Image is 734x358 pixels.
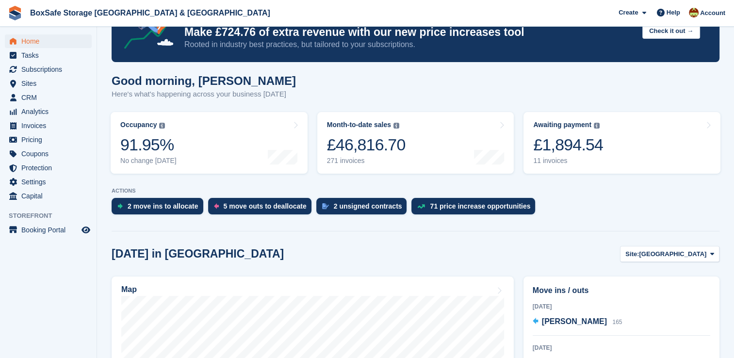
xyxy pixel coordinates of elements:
[5,77,92,90] a: menu
[5,34,92,48] a: menu
[5,161,92,175] a: menu
[327,135,406,155] div: £46,816.70
[111,112,308,174] a: Occupancy 91.95% No change [DATE]
[5,105,92,118] a: menu
[322,203,329,209] img: contract_signature_icon-13c848040528278c33f63329250d36e43548de30e8caae1d1a13099fd9432cc5.svg
[112,89,296,100] p: Here's what's happening across your business [DATE]
[120,135,177,155] div: 91.95%
[5,119,92,132] a: menu
[5,91,92,104] a: menu
[214,203,219,209] img: move_outs_to_deallocate_icon-f764333ba52eb49d3ac5e1228854f67142a1ed5810a6f6cc68b1a99e826820c5.svg
[21,133,80,146] span: Pricing
[542,317,607,325] span: [PERSON_NAME]
[533,302,710,311] div: [DATE]
[533,343,710,352] div: [DATE]
[80,224,92,236] a: Preview store
[21,119,80,132] span: Invoices
[21,223,80,237] span: Booking Portal
[5,49,92,62] a: menu
[620,246,719,262] button: Site: [GEOGRAPHIC_DATA]
[689,8,699,17] img: Kim
[120,121,157,129] div: Occupancy
[224,202,307,210] div: 5 move outs to deallocate
[417,204,425,209] img: price_increase_opportunities-93ffe204e8149a01c8c9dc8f82e8f89637d9d84a8eef4429ea346261dce0b2c0.svg
[316,198,412,219] a: 2 unsigned contracts
[5,223,92,237] a: menu
[393,123,399,129] img: icon-info-grey-7440780725fd019a000dd9b08b2336e03edf1995a4989e88bcd33f0948082b44.svg
[612,319,622,325] span: 165
[9,211,97,221] span: Storefront
[21,91,80,104] span: CRM
[121,285,137,294] h2: Map
[112,188,719,194] p: ACTIONS
[21,175,80,189] span: Settings
[21,63,80,76] span: Subscriptions
[5,147,92,161] a: menu
[21,189,80,203] span: Capital
[619,8,638,17] span: Create
[21,147,80,161] span: Coupons
[533,285,710,296] h2: Move ins / outs
[5,63,92,76] a: menu
[533,316,622,328] a: [PERSON_NAME] 165
[317,112,514,174] a: Month-to-date sales £46,816.70 271 invoices
[8,6,22,20] img: stora-icon-8386f47178a22dfd0bd8f6a31ec36ba5ce8667c1dd55bd0f319d3a0aa187defe.svg
[184,39,635,50] p: Rooted in industry best practices, but tailored to your subscriptions.
[5,133,92,146] a: menu
[625,249,639,259] span: Site:
[21,161,80,175] span: Protection
[533,121,591,129] div: Awaiting payment
[5,175,92,189] a: menu
[208,198,316,219] a: 5 move outs to deallocate
[26,5,274,21] a: BoxSafe Storage [GEOGRAPHIC_DATA] & [GEOGRAPHIC_DATA]
[21,77,80,90] span: Sites
[594,123,600,129] img: icon-info-grey-7440780725fd019a000dd9b08b2336e03edf1995a4989e88bcd33f0948082b44.svg
[327,121,391,129] div: Month-to-date sales
[642,23,700,39] button: Check it out →
[21,34,80,48] span: Home
[533,135,603,155] div: £1,894.54
[21,49,80,62] span: Tasks
[667,8,680,17] span: Help
[117,203,123,209] img: move_ins_to_allocate_icon-fdf77a2bb77ea45bf5b3d319d69a93e2d87916cf1d5bf7949dd705db3b84f3ca.svg
[184,25,635,39] p: Make £724.76 of extra revenue with our new price increases tool
[21,105,80,118] span: Analytics
[327,157,406,165] div: 271 invoices
[5,189,92,203] a: menu
[112,247,284,260] h2: [DATE] in [GEOGRAPHIC_DATA]
[700,8,725,18] span: Account
[523,112,720,174] a: Awaiting payment £1,894.54 11 invoices
[430,202,530,210] div: 71 price increase opportunities
[112,74,296,87] h1: Good morning, [PERSON_NAME]
[639,249,706,259] span: [GEOGRAPHIC_DATA]
[128,202,198,210] div: 2 move ins to allocate
[112,198,208,219] a: 2 move ins to allocate
[533,157,603,165] div: 11 invoices
[411,198,540,219] a: 71 price increase opportunities
[334,202,402,210] div: 2 unsigned contracts
[120,157,177,165] div: No change [DATE]
[159,123,165,129] img: icon-info-grey-7440780725fd019a000dd9b08b2336e03edf1995a4989e88bcd33f0948082b44.svg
